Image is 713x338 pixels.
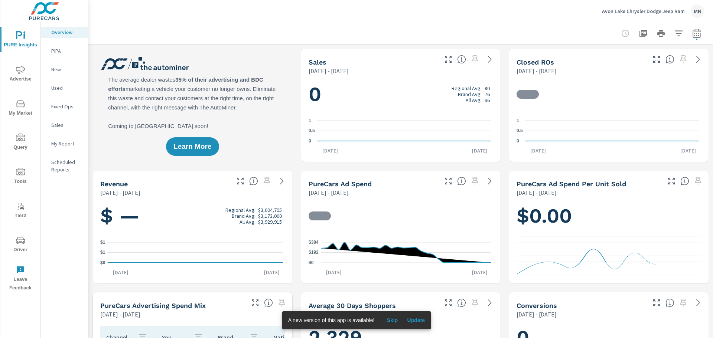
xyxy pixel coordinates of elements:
p: [DATE] [675,147,701,154]
p: Fixed Ops [51,103,82,110]
text: 0.5 [309,128,315,134]
text: $1 [100,240,105,245]
button: Make Fullscreen [651,297,662,309]
p: 96 [485,97,490,103]
p: [DATE] [317,147,343,154]
button: Make Fullscreen [442,175,454,187]
span: Query [3,134,38,152]
span: A rolling 30 day total of daily Shoppers on the dealership website, averaged over the selected da... [457,298,466,307]
p: [DATE] [467,147,493,154]
p: 76 [485,91,490,97]
p: My Report [51,140,82,147]
h5: PureCars Advertising Spend Mix [100,302,206,309]
span: Select a preset date range to save this widget [677,297,689,309]
div: New [41,64,88,75]
p: All Avg: [466,97,482,103]
span: Select a preset date range to save this widget [469,297,481,309]
h5: Conversions [517,302,557,309]
span: Number of Repair Orders Closed by the selected dealership group over the selected time range. [So... [665,55,674,64]
div: Overview [41,27,88,38]
span: This table looks at how you compare to the amount of budget you spend per channel as opposed to y... [264,298,273,307]
button: Make Fullscreen [442,53,454,65]
p: [DATE] - [DATE] [309,188,349,197]
text: 0 [309,138,311,144]
p: Sales [51,121,82,129]
div: Scheduled Reports [41,157,88,175]
button: Make Fullscreen [249,297,261,309]
a: See more details in report [484,175,496,187]
button: Print Report [654,26,668,41]
a: See more details in report [692,297,704,309]
span: Select a preset date range to save this widget [276,297,288,309]
text: $384 [309,240,319,245]
p: [DATE] - [DATE] [309,66,349,75]
h1: 0 [309,82,493,107]
h5: Revenue [100,180,128,188]
h5: Sales [309,58,326,66]
span: Select a preset date range to save this widget [469,175,481,187]
div: Sales [41,119,88,131]
button: Skip [380,314,404,326]
text: $0 [309,260,314,265]
p: [DATE] - [DATE] [517,310,557,319]
a: See more details in report [276,175,288,187]
button: Learn More [166,137,219,156]
h5: PureCars Ad Spend [309,180,372,188]
p: Regional Avg: [452,85,482,91]
div: PIPA [41,45,88,56]
p: [DATE] - [DATE] [100,188,140,197]
p: [DATE] [467,269,493,276]
p: [DATE] - [DATE] [100,310,140,319]
div: Fixed Ops [41,101,88,112]
h1: $ — [100,203,285,229]
span: Advertise [3,65,38,83]
p: All Avg: [240,219,255,225]
span: Update [407,317,425,324]
span: Select a preset date range to save this widget [261,175,273,187]
p: [DATE] - [DATE] [517,66,557,75]
p: Brand Avg: [458,91,482,97]
span: Learn More [173,143,211,150]
p: [DATE] [321,269,347,276]
p: [DATE] - [DATE] [309,310,349,319]
text: 0 [517,138,519,144]
h1: $0.00 [517,203,701,229]
p: [DATE] [525,147,551,154]
span: Select a preset date range to save this widget [469,53,481,65]
h5: PureCars Ad Spend Per Unit Sold [517,180,626,188]
div: Used [41,82,88,93]
text: $0 [100,260,105,265]
p: 80 [485,85,490,91]
a: See more details in report [484,53,496,65]
button: "Export Report to PDF" [636,26,651,41]
span: Total sales revenue over the selected date range. [Source: This data is sourced from the dealer’s... [249,177,258,186]
p: Avon Lake Chrysler Dodge Jeep Ram [602,8,685,14]
text: $1 [100,250,105,255]
button: Apply Filters [671,26,686,41]
p: Brand Avg: [232,213,255,219]
text: 1 [517,118,519,123]
p: [DATE] [259,269,285,276]
span: Driver [3,236,38,254]
a: See more details in report [484,297,496,309]
div: My Report [41,138,88,149]
p: $3,929,915 [258,219,282,225]
h5: Closed ROs [517,58,554,66]
text: 0.5 [517,128,523,134]
p: PIPA [51,47,82,55]
button: Make Fullscreen [442,297,454,309]
button: Make Fullscreen [234,175,246,187]
div: MN [691,4,704,18]
button: Make Fullscreen [665,175,677,187]
span: Total cost of media for all PureCars channels for the selected dealership group over the selected... [457,177,466,186]
p: Overview [51,29,82,36]
span: A new version of this app is available! [288,317,375,323]
span: The number of dealer-specified goals completed by a visitor. [Source: This data is provided by th... [665,298,674,307]
p: New [51,66,82,73]
span: Select a preset date range to save this widget [677,53,689,65]
p: $3,173,000 [258,213,282,219]
h5: Average 30 Days Shoppers [309,302,396,309]
button: Make Fullscreen [651,53,662,65]
span: Tier2 [3,202,38,220]
text: 1 [309,118,311,123]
